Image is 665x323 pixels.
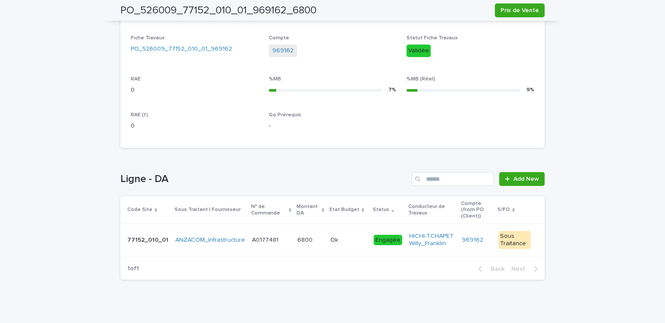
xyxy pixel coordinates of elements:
p: 1 of 1 [120,258,146,279]
div: Sous Traitance [498,231,531,249]
p: - [269,122,397,131]
tr: 77152_010_0177152_010_01 ANZACOM_Infrastructure A0177481A0177481 68006800 OkOk EngagéeHICHI-TCHAP... [120,224,545,256]
span: Fiche Travaux [131,35,165,41]
p: Etat Budget [329,205,359,214]
span: Compte [269,35,289,41]
span: Prix de Vente [500,6,539,15]
h1: Ligne - DA [120,173,408,185]
p: A0177481 [252,235,280,244]
p: 0 [131,86,258,95]
div: Validée [407,45,431,57]
p: Sous Traitant | Fournisseur [174,205,241,214]
a: HICHI-TCHAPET Willy_Franklin [409,233,455,247]
a: 969162 [272,46,294,55]
p: Compte (from PO (Client)) [461,199,492,221]
span: Add New [513,176,539,182]
button: Next [508,265,545,273]
button: Prix de Vente [495,3,545,17]
p: 77152_010_01 [127,235,170,244]
span: Back [486,266,504,272]
a: 969162 [462,237,483,244]
span: RAE (f) [131,112,148,118]
a: ANZACOM_Infrastructure [175,237,245,244]
a: Add New [499,172,545,186]
p: Code Site [127,205,152,214]
p: S/FO [497,205,510,214]
p: Montant DA [297,202,320,218]
p: N° de Commande [251,202,287,218]
div: 7 % [388,86,396,95]
a: PO_526009_77152_010_01_969162 [131,45,232,54]
p: Ok [330,235,340,244]
p: 6800 [297,235,314,244]
div: Engagée [374,235,402,246]
span: %MB (Réel) [407,77,435,82]
input: Search [412,172,494,186]
p: 0 [131,122,258,131]
span: Next [511,266,530,272]
p: Conducteur de Travaux [408,202,456,218]
p: Status [373,205,389,214]
button: Back [471,265,508,273]
h2: PO_526009_77152_010_01_969162_6800 [120,4,316,17]
span: Go Prérequis [269,112,301,118]
div: 9 % [526,86,534,95]
span: Statut Fiche Travaux [407,35,458,41]
span: %MB [269,77,281,82]
span: RAE [131,77,141,82]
